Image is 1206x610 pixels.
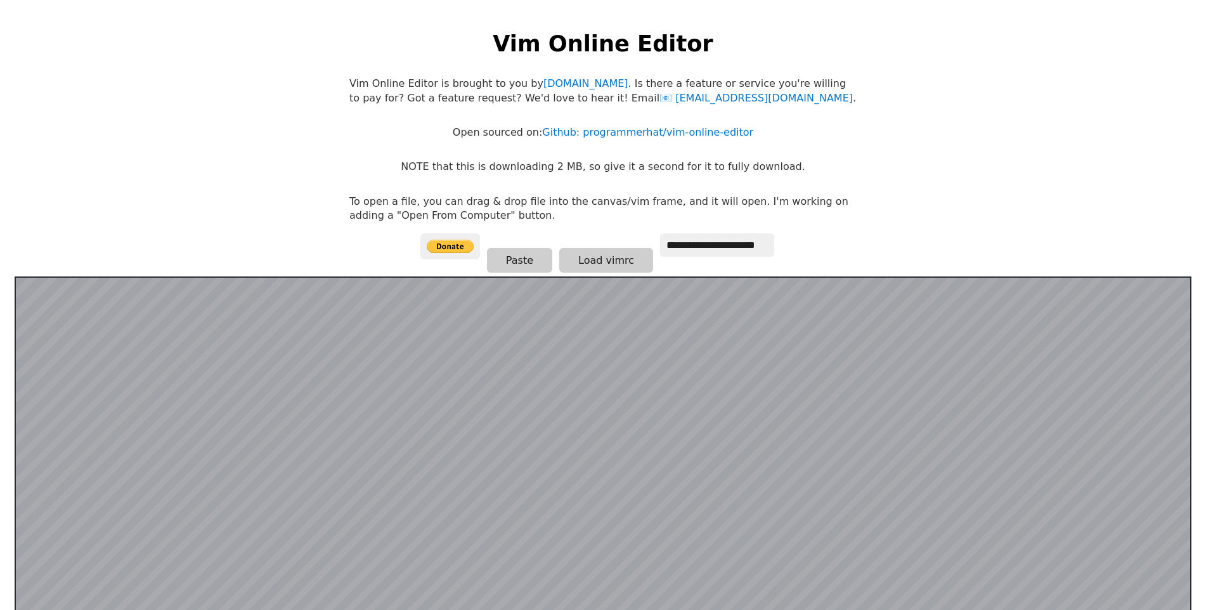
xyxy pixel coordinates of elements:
button: Load vimrc [559,248,653,273]
button: Paste [487,248,552,273]
p: NOTE that this is downloading 2 MB, so give it a second for it to fully download. [401,160,805,174]
p: To open a file, you can drag & drop file into the canvas/vim frame, and it will open. I'm working... [349,195,857,223]
p: Vim Online Editor is brought to you by . Is there a feature or service you're willing to pay for?... [349,77,857,105]
a: Github: programmerhat/vim-online-editor [542,126,753,138]
h1: Vim Online Editor [493,28,713,59]
p: Open sourced on: [453,126,753,140]
a: [DOMAIN_NAME] [543,77,628,89]
a: [EMAIL_ADDRESS][DOMAIN_NAME] [659,92,853,104]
